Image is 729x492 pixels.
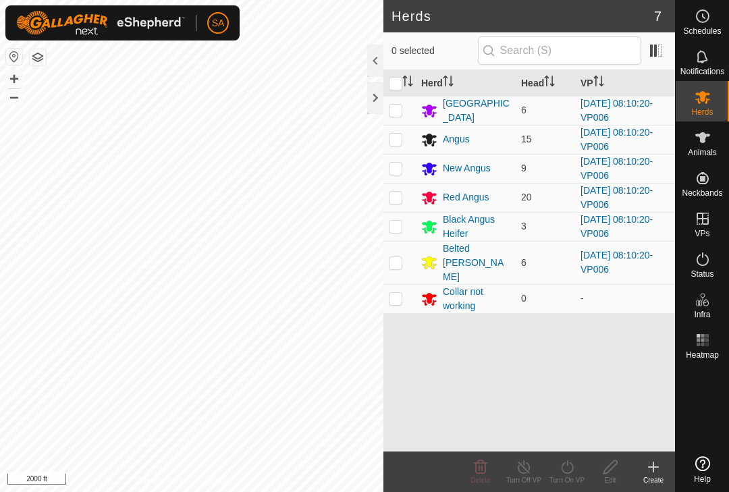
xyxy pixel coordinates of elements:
a: [DATE] 08:10:20-VP006 [580,127,653,152]
span: 0 selected [391,44,478,58]
div: Collar not working [443,285,510,313]
span: 20 [521,192,532,202]
span: 0 [521,293,526,304]
div: Create [632,475,675,485]
div: Turn Off VP [502,475,545,485]
span: SA [212,16,225,30]
input: Search (S) [478,36,641,65]
div: Red Angus [443,190,489,204]
th: Herd [416,70,516,97]
p-sorticon: Activate to sort [402,78,413,88]
h2: Herds [391,8,654,24]
span: Herds [691,108,713,116]
div: Edit [589,475,632,485]
span: 9 [521,163,526,173]
span: 15 [521,134,532,144]
a: [DATE] 08:10:20-VP006 [580,156,653,181]
a: [DATE] 08:10:20-VP006 [580,185,653,210]
td: - [575,284,675,313]
span: Neckbands [682,189,722,197]
span: 6 [521,257,526,268]
span: Notifications [680,67,724,76]
p-sorticon: Activate to sort [544,78,555,88]
button: Reset Map [6,49,22,65]
div: Belted [PERSON_NAME] [443,242,510,284]
span: VPs [695,229,709,238]
a: [DATE] 08:10:20-VP006 [580,214,653,239]
span: 7 [654,6,661,26]
th: VP [575,70,675,97]
div: New Angus [443,161,491,175]
span: Infra [694,310,710,319]
div: Angus [443,132,470,146]
span: Schedules [683,27,721,35]
a: Privacy Policy [138,474,189,487]
div: Turn On VP [545,475,589,485]
div: Black Angus Heifer [443,213,510,241]
button: + [6,71,22,87]
span: Status [691,270,713,278]
p-sorticon: Activate to sort [593,78,604,88]
img: Gallagher Logo [16,11,185,35]
div: [GEOGRAPHIC_DATA] [443,97,510,125]
a: Help [676,451,729,489]
th: Head [516,70,575,97]
span: 3 [521,221,526,231]
span: Delete [471,476,491,484]
span: Animals [688,148,717,157]
button: Map Layers [30,49,46,65]
button: – [6,88,22,105]
span: Heatmap [686,351,719,359]
span: Help [694,475,711,483]
span: 6 [521,105,526,115]
a: [DATE] 08:10:20-VP006 [580,98,653,123]
a: [DATE] 08:10:20-VP006 [580,250,653,275]
p-sorticon: Activate to sort [443,78,454,88]
a: Contact Us [205,474,245,487]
